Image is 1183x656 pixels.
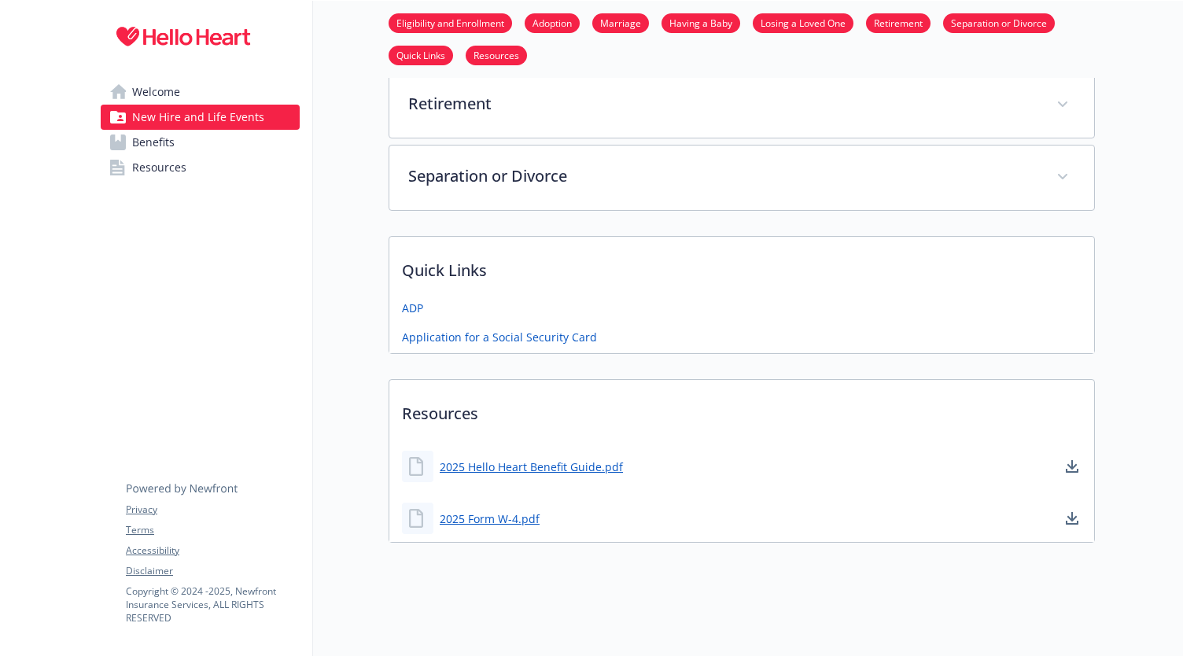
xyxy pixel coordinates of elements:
[525,15,580,30] a: Adoption
[389,380,1094,438] p: Resources
[132,130,175,155] span: Benefits
[440,459,623,475] a: 2025 Hello Heart Benefit Guide.pdf
[389,146,1094,210] div: Separation or Divorce
[408,164,1037,188] p: Separation or Divorce
[101,79,300,105] a: Welcome
[1063,457,1082,476] a: download document
[126,544,299,558] a: Accessibility
[101,130,300,155] a: Benefits
[126,503,299,517] a: Privacy
[389,47,453,62] a: Quick Links
[866,15,931,30] a: Retirement
[126,523,299,537] a: Terms
[753,15,853,30] a: Losing a Loved One
[389,15,512,30] a: Eligibility and Enrollment
[466,47,527,62] a: Resources
[402,300,423,316] a: ADP
[1063,509,1082,528] a: download document
[662,15,740,30] a: Having a Baby
[408,92,1037,116] p: Retirement
[101,105,300,130] a: New Hire and Life Events
[132,79,180,105] span: Welcome
[389,73,1094,138] div: Retirement
[943,15,1055,30] a: Separation or Divorce
[101,155,300,180] a: Resources
[132,155,186,180] span: Resources
[592,15,649,30] a: Marriage
[402,329,597,345] a: Application for a Social Security Card
[389,237,1094,295] p: Quick Links
[440,510,540,527] a: 2025 Form W-4.pdf
[132,105,264,130] span: New Hire and Life Events
[126,584,299,625] p: Copyright © 2024 - 2025 , Newfront Insurance Services, ALL RIGHTS RESERVED
[126,564,299,578] a: Disclaimer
